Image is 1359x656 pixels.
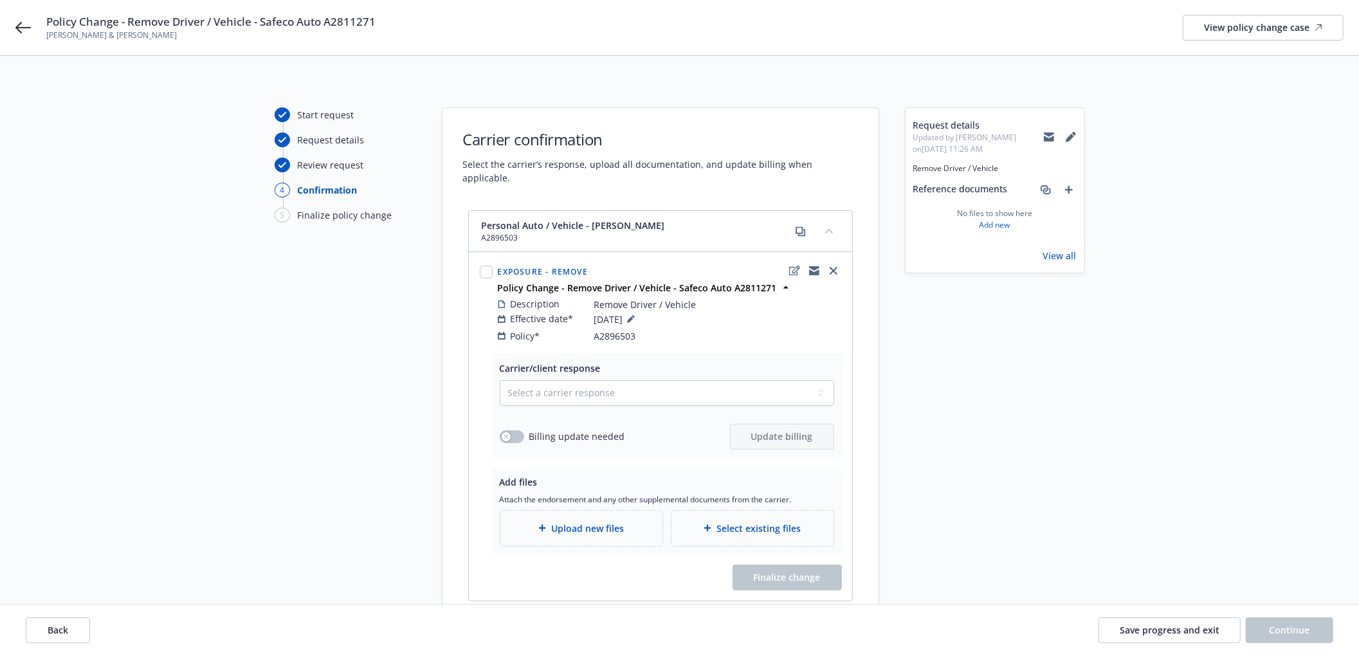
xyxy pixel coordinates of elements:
[787,263,803,278] a: edit
[913,118,1043,132] span: Request details
[511,312,574,325] span: Effective date*
[826,263,841,278] a: close
[730,424,834,450] button: Update billing
[913,182,1008,197] span: Reference documents
[482,232,665,244] span: A2896503
[298,108,354,122] div: Start request
[1099,617,1241,643] button: Save progress and exit
[1246,617,1333,643] button: Continue
[1270,624,1310,636] span: Continue
[500,494,834,505] span: Attach the endorsement and any other supplemental documents from the carrier.
[594,298,697,311] span: Remove Driver / Vehicle
[46,30,376,41] span: [PERSON_NAME] & [PERSON_NAME]
[1038,182,1053,197] a: associate
[594,311,639,327] span: [DATE]
[819,221,839,241] button: collapse content
[807,263,822,278] a: copyLogging
[1043,249,1077,262] a: View all
[1061,182,1077,197] a: add
[48,624,68,636] span: Back
[1204,15,1322,40] div: View policy change case
[275,208,290,223] div: 5
[498,282,777,294] strong: Policy Change - Remove Driver / Vehicle - Safeco Auto A2811271
[551,522,624,535] span: Upload new files
[529,430,625,443] span: Billing update needed
[275,183,290,197] div: 4
[500,362,601,374] span: Carrier/client response
[46,14,376,30] span: Policy Change - Remove Driver / Vehicle - Safeco Auto A2811271
[913,132,1043,155] span: Updated by [PERSON_NAME] on [DATE] 11:26 AM
[298,133,365,147] div: Request details
[793,224,808,239] a: copy
[482,219,665,232] span: Personal Auto / Vehicle - [PERSON_NAME]
[26,617,90,643] button: Back
[500,510,663,547] div: Upload new files
[511,297,560,311] span: Description
[913,163,1077,174] span: Remove Driver / Vehicle
[498,266,588,277] span: Exposure - Remove
[1120,624,1219,636] span: Save progress and exit
[511,329,540,343] span: Policy*
[463,129,858,150] h1: Carrier confirmation
[1183,15,1344,41] a: View policy change case
[671,510,834,547] div: Select existing files
[733,565,842,590] span: Finalize change
[980,219,1010,231] a: Add new
[298,158,364,172] div: Review request
[298,208,392,222] div: Finalize policy change
[754,571,821,583] span: Finalize change
[469,211,852,252] div: Personal Auto / Vehicle - [PERSON_NAME]A2896503copycollapse content
[957,208,1032,219] span: No files to show here
[594,329,636,343] span: A2896503
[500,476,538,488] span: Add files
[298,183,358,197] div: Confirmation
[751,430,813,442] span: Update billing
[463,158,858,185] span: Select the carrier’s response, upload all documentation, and update billing when applicable.
[716,522,801,535] span: Select existing files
